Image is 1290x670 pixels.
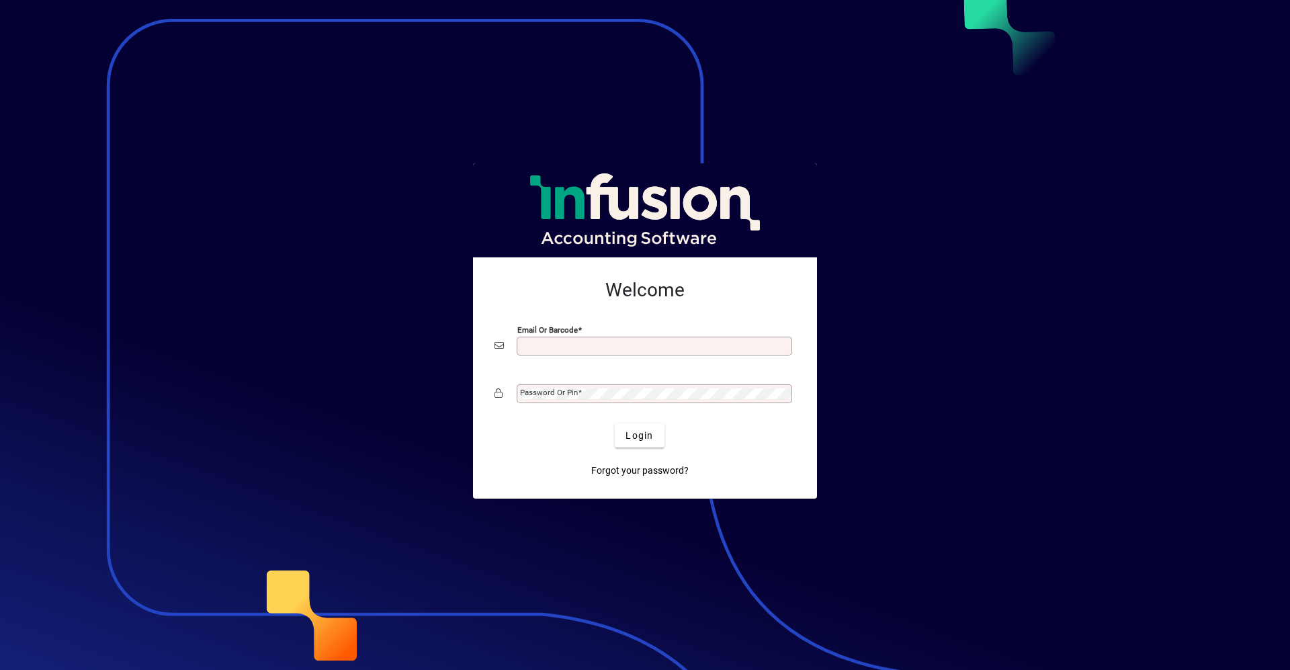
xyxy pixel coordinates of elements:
[586,458,694,483] a: Forgot your password?
[591,464,689,478] span: Forgot your password?
[494,279,795,302] h2: Welcome
[615,423,664,448] button: Login
[517,325,578,335] mat-label: Email or Barcode
[626,429,653,443] span: Login
[520,388,578,397] mat-label: Password or Pin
